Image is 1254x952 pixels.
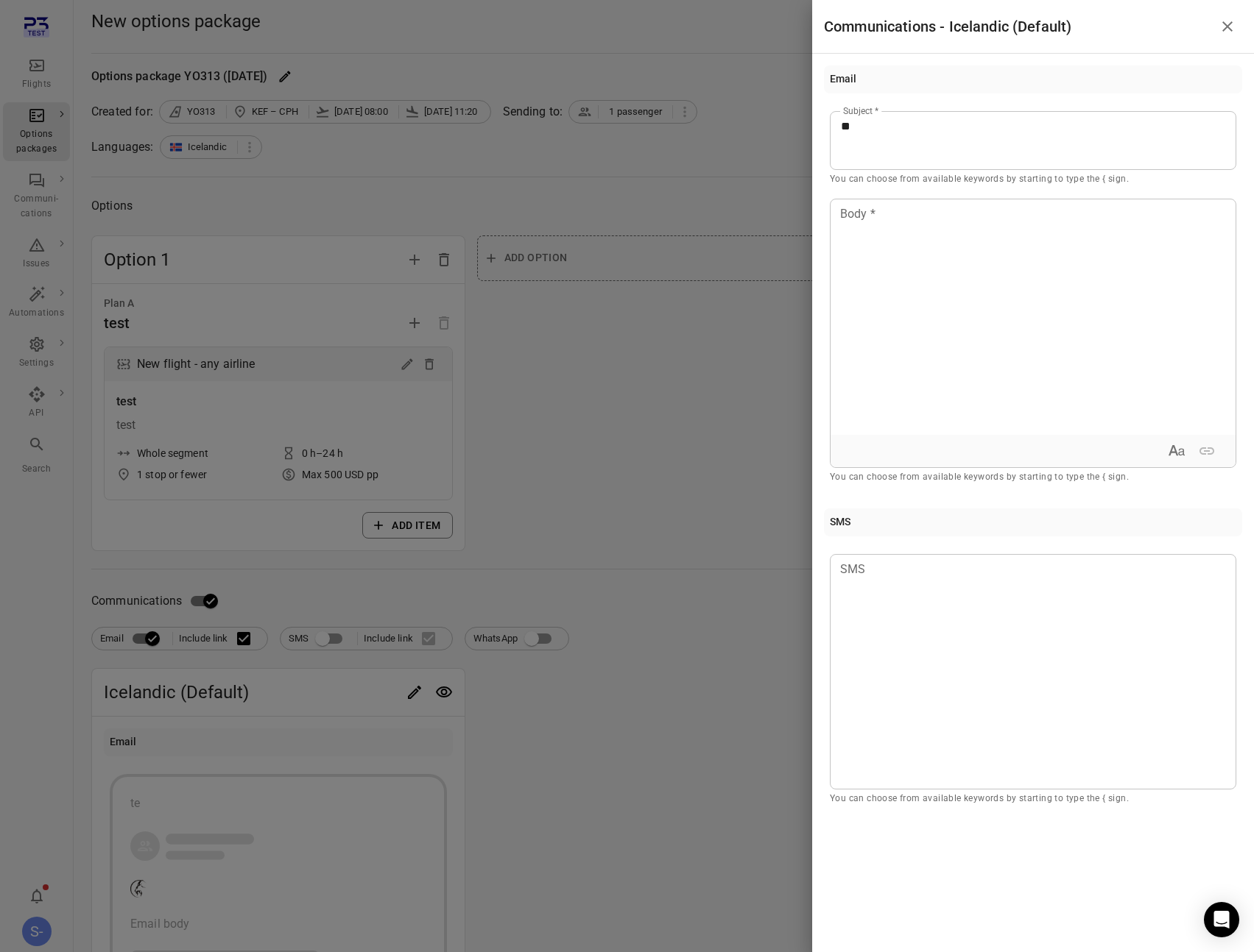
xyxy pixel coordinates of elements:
[830,71,857,88] div: Email
[830,792,1236,806] p: You can choose from available keywords by starting to type the { sign.
[1213,12,1242,41] button: Close drawer
[830,514,850,530] div: SMS
[830,172,1236,187] p: You can choose from available keywords by starting to type the { sign.
[824,15,1071,38] h1: Communications - Icelandic (Default)
[1160,434,1224,468] div: Rich text formatting
[830,470,1236,485] p: You can choose from available keywords by starting to type the { sign.
[1163,437,1191,465] button: Expand text format
[1204,902,1239,937] div: Open Intercom Messenger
